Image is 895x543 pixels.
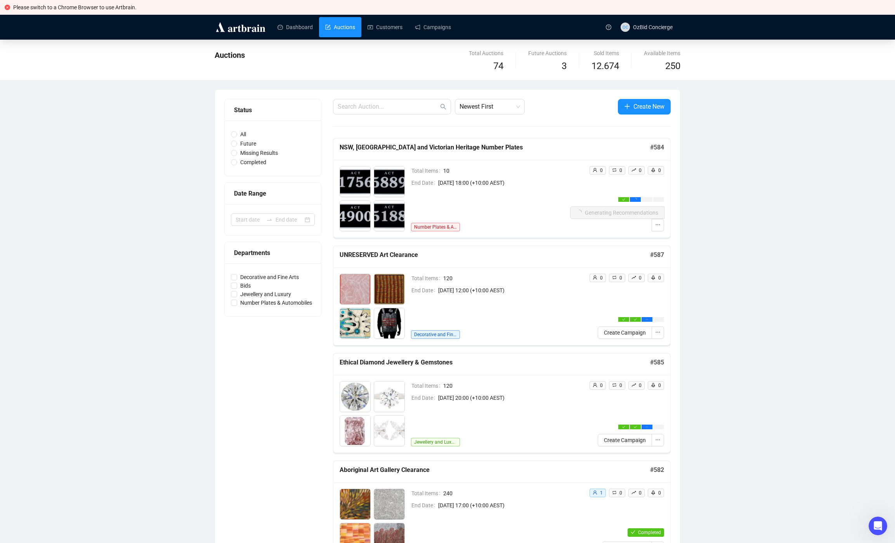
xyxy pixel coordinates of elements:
span: [DATE] 18:00 (+10:00 AEST) [438,179,570,187]
span: Jewellery and Luxury [237,290,294,298]
span: End Date [411,286,438,295]
span: All [237,130,249,139]
span: 0 [600,383,603,388]
img: logo [215,21,267,33]
span: check [622,198,625,201]
span: 0 [658,383,661,388]
span: check [622,318,625,321]
span: Missing Results [237,149,281,157]
span: Decorative and Fine Arts [237,273,302,281]
div: Available Items [644,49,680,57]
span: 0 [619,275,622,281]
img: 1_1.jpg [340,274,370,304]
span: plus [624,103,630,109]
span: rocket [651,383,656,387]
span: rocket [651,168,656,172]
button: Generating Recommendations [570,206,664,219]
h5: Aboriginal Art Gallery Clearance [340,465,650,475]
span: Total Items [411,489,443,498]
span: check [631,530,635,534]
span: 74 [493,61,503,71]
span: Decorative and Fine Arts [411,330,460,339]
span: search [440,104,446,110]
span: End Date [411,179,438,187]
input: Start date [236,215,263,224]
span: End Date [411,501,438,510]
span: close-circle [5,5,10,10]
span: 0 [639,168,642,173]
span: Completed [638,530,661,535]
span: user [593,275,597,280]
span: Create Campaign [604,436,646,444]
span: 12 [591,61,602,71]
span: ellipsis [655,437,661,442]
span: 10 [443,167,570,175]
span: rocket [651,490,656,495]
h5: # 584 [650,143,664,152]
img: 4_1.jpg [374,308,404,338]
span: [DATE] 17:00 (+10:00 AEST) [438,501,583,510]
span: 0 [619,490,622,496]
span: [DATE] 20:00 (+10:00 AEST) [438,394,583,402]
span: check [634,318,637,321]
span: Number Plates & Automobiles [237,298,315,307]
a: Customers [368,17,402,37]
span: user [593,383,597,387]
img: 1_1.jpg [340,489,370,519]
span: 1 [600,490,603,496]
span: rise [631,383,636,387]
div: Total Auctions [469,49,503,57]
img: 2_1.jpg [374,274,404,304]
img: 2_1.jpg [374,489,404,519]
span: End Date [411,394,438,402]
span: rocket [651,275,656,280]
span: Completed [237,158,269,167]
img: 3_1.jpg [340,416,370,446]
span: check [622,425,625,429]
img: 2_1.jpg [374,382,404,412]
h5: NSW, [GEOGRAPHIC_DATA] and Victorian Heritage Number Plates [340,143,650,152]
div: Departments [234,248,312,258]
h5: # 587 [650,250,664,260]
span: user [593,168,597,172]
span: Create New [633,102,664,111]
span: swap-right [266,217,272,223]
a: UNRESERVED Art Clearance#587Total Items120End Date[DATE] 12:00 (+10:00 AEST)Decorative and Fine A... [333,246,671,345]
span: retweet [612,275,617,280]
span: Auctions [215,50,245,60]
a: Ethical Diamond Jewellery & Gemstones#585Total Items120End Date[DATE] 20:00 (+10:00 AEST)Jeweller... [333,353,671,453]
button: Create Campaign [598,434,652,446]
span: .674 [602,61,619,71]
span: rise [631,490,636,495]
span: check [634,425,637,429]
span: 120 [443,274,583,283]
span: ellipsis [645,318,649,321]
iframe: Intercom live chat [869,517,887,535]
span: ellipsis [645,425,649,429]
button: Create Campaign [598,326,652,339]
img: 4_1.jpg [374,201,404,231]
span: Number Plates & Automobiles [411,223,460,231]
img: 1_1.jpg [340,382,370,412]
span: Bids [237,281,254,290]
a: Dashboard [278,17,313,37]
span: rise [631,168,636,172]
span: rise [631,275,636,280]
span: 250 [665,61,680,71]
span: question-circle [606,24,611,30]
span: 0 [600,275,603,281]
span: 0 [639,383,642,388]
span: user [593,490,597,495]
img: 4_1.jpg [374,416,404,446]
span: to [266,217,272,223]
span: Total Items [411,382,443,390]
span: retweet [612,168,617,172]
span: OzBid Concierge [633,24,673,30]
span: 3 [562,61,567,71]
input: End date [276,215,303,224]
span: 0 [658,490,661,496]
span: 0 [619,383,622,388]
span: 0 [639,490,642,496]
div: Status [234,105,312,115]
span: ellipsis [655,222,661,227]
